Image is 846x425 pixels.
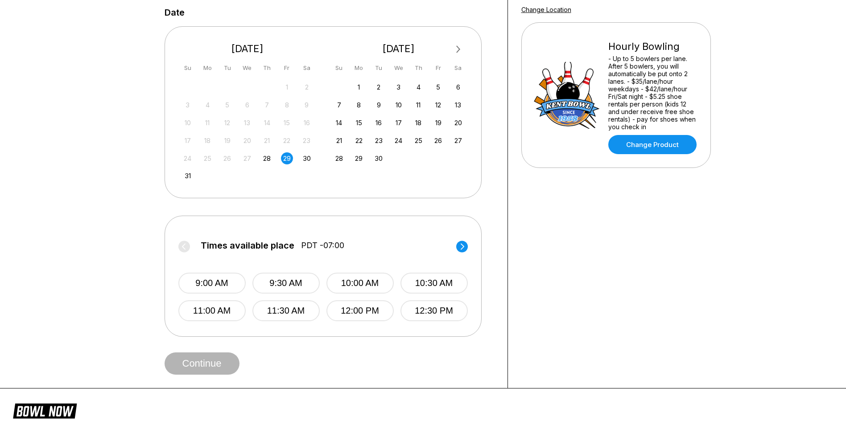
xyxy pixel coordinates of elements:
button: 10:30 AM [400,273,468,294]
div: Not available Friday, August 1st, 2025 [281,81,293,93]
div: Not available Wednesday, August 13th, 2025 [241,117,253,129]
button: 10:00 AM [326,273,394,294]
span: PDT -07:00 [301,241,344,250]
div: - Up to 5 bowlers per lane. After 5 bowlers, you will automatically be put onto 2 lanes. - $35/la... [608,55,699,131]
div: Mo [353,62,365,74]
div: Choose Wednesday, September 24th, 2025 [392,135,404,147]
div: Not available Friday, August 8th, 2025 [281,99,293,111]
div: Fr [281,62,293,74]
div: Not available Friday, August 15th, 2025 [281,117,293,129]
div: Not available Sunday, August 24th, 2025 [182,152,194,164]
div: Choose Friday, September 26th, 2025 [432,135,444,147]
div: Choose Wednesday, September 3rd, 2025 [392,81,404,93]
div: Choose Monday, September 1st, 2025 [353,81,365,93]
div: Choose Sunday, September 28th, 2025 [333,152,345,164]
div: Not available Saturday, August 23rd, 2025 [301,135,313,147]
div: Choose Monday, September 8th, 2025 [353,99,365,111]
div: Fr [432,62,444,74]
div: Not available Saturday, August 16th, 2025 [301,117,313,129]
div: Tu [373,62,385,74]
div: Not available Sunday, August 10th, 2025 [182,117,194,129]
img: Hourly Bowling [533,62,600,129]
button: 9:00 AM [178,273,246,294]
div: Th [261,62,273,74]
div: Sa [452,62,464,74]
div: Not available Monday, August 4th, 2025 [202,99,214,111]
div: Choose Tuesday, September 9th, 2025 [373,99,385,111]
div: Tu [221,62,233,74]
div: Su [333,62,345,74]
label: Date [165,8,185,17]
div: Choose Saturday, August 30th, 2025 [301,152,313,164]
div: Not available Saturday, August 9th, 2025 [301,99,313,111]
div: We [241,62,253,74]
div: Choose Monday, September 29th, 2025 [353,152,365,164]
div: Choose Friday, September 5th, 2025 [432,81,444,93]
a: Change Location [521,6,571,13]
div: Choose Sunday, September 21st, 2025 [333,135,345,147]
div: We [392,62,404,74]
div: Choose Saturday, September 13th, 2025 [452,99,464,111]
div: [DATE] [330,43,468,55]
div: Choose Thursday, September 11th, 2025 [413,99,425,111]
div: Choose Sunday, September 7th, 2025 [333,99,345,111]
div: Choose Thursday, September 4th, 2025 [413,81,425,93]
div: Not available Thursday, August 14th, 2025 [261,117,273,129]
div: Not available Wednesday, August 6th, 2025 [241,99,253,111]
div: Not available Sunday, August 17th, 2025 [182,135,194,147]
div: Choose Thursday, September 25th, 2025 [413,135,425,147]
div: Th [413,62,425,74]
div: Choose Saturday, September 6th, 2025 [452,81,464,93]
div: Not available Tuesday, August 12th, 2025 [221,117,233,129]
div: Choose Tuesday, September 16th, 2025 [373,117,385,129]
div: Not available Friday, August 22nd, 2025 [281,135,293,147]
div: Choose Monday, September 22nd, 2025 [353,135,365,147]
div: Not available Wednesday, August 20th, 2025 [241,135,253,147]
div: Choose Friday, September 19th, 2025 [432,117,444,129]
div: Hourly Bowling [608,41,699,53]
div: Sa [301,62,313,74]
div: Choose Friday, September 12th, 2025 [432,99,444,111]
div: Su [182,62,194,74]
button: Next Month [451,42,466,57]
div: [DATE] [178,43,317,55]
a: Change Product [608,135,697,154]
div: Not available Monday, August 18th, 2025 [202,135,214,147]
div: Choose Tuesday, September 30th, 2025 [373,152,385,164]
div: Not available Sunday, August 3rd, 2025 [182,99,194,111]
div: Not available Tuesday, August 19th, 2025 [221,135,233,147]
div: Choose Saturday, September 20th, 2025 [452,117,464,129]
div: Choose Wednesday, September 17th, 2025 [392,117,404,129]
div: month 2025-09 [332,80,466,164]
button: 12:00 PM [326,300,394,321]
button: 12:30 PM [400,300,468,321]
div: Choose Tuesday, September 2nd, 2025 [373,81,385,93]
div: Not available Monday, August 11th, 2025 [202,117,214,129]
div: Choose Tuesday, September 23rd, 2025 [373,135,385,147]
div: Choose Monday, September 15th, 2025 [353,117,365,129]
div: Not available Monday, August 25th, 2025 [202,152,214,164]
div: month 2025-08 [181,80,314,182]
button: 11:00 AM [178,300,246,321]
div: Not available Tuesday, August 5th, 2025 [221,99,233,111]
div: Choose Wednesday, September 10th, 2025 [392,99,404,111]
div: Not available Wednesday, August 27th, 2025 [241,152,253,164]
button: 9:30 AM [252,273,320,294]
div: Choose Thursday, August 28th, 2025 [261,152,273,164]
div: Choose Thursday, September 18th, 2025 [413,117,425,129]
div: Not available Thursday, August 21st, 2025 [261,135,273,147]
div: Choose Saturday, September 27th, 2025 [452,135,464,147]
div: Choose Friday, August 29th, 2025 [281,152,293,164]
div: Choose Sunday, September 14th, 2025 [333,117,345,129]
div: Not available Saturday, August 2nd, 2025 [301,81,313,93]
div: Not available Thursday, August 7th, 2025 [261,99,273,111]
div: Mo [202,62,214,74]
button: 11:30 AM [252,300,320,321]
div: Not available Tuesday, August 26th, 2025 [221,152,233,164]
div: Choose Sunday, August 31st, 2025 [182,170,194,182]
span: Times available place [201,241,294,250]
